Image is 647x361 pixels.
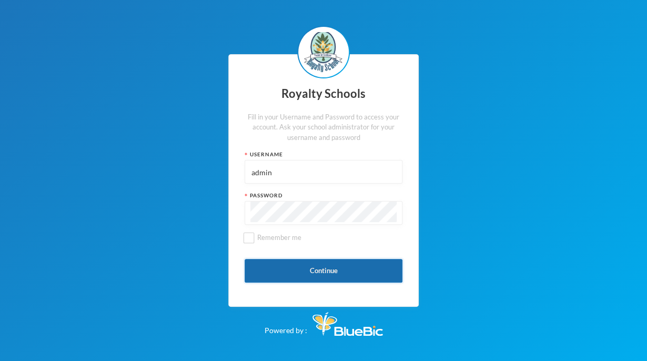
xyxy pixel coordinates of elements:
img: Bluebic [312,312,383,336]
button: Continue [245,259,402,283]
span: Remember me [253,233,306,242]
div: Powered by : [265,307,383,336]
div: Royalty Schools [245,84,402,104]
div: Password [245,192,402,199]
div: Username [245,151,402,158]
div: Fill in your Username and Password to access your account. Ask your school administrator for your... [245,112,402,143]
